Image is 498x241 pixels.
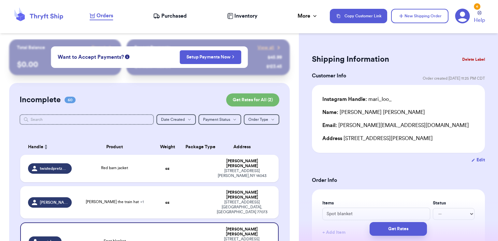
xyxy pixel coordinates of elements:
button: Edit [471,157,485,163]
h3: Customer Info [312,72,346,80]
span: Payout [92,44,106,51]
a: Payout [92,44,113,51]
span: View all [257,44,274,51]
button: Sort ascending [43,143,49,151]
button: Get Rates [370,222,427,236]
div: mari_loo_ [322,95,392,103]
div: [PERSON_NAME] [PERSON_NAME] [213,190,271,200]
span: [PERSON_NAME]aaass [40,200,68,205]
a: Help [474,11,485,24]
div: [STREET_ADDRESS][PERSON_NAME] [322,135,475,142]
div: [PERSON_NAME][EMAIL_ADDRESS][DOMAIN_NAME] [322,121,475,129]
span: Date Created [161,118,185,121]
div: [STREET_ADDRESS] [GEOGRAPHIC_DATA] , [GEOGRAPHIC_DATA] 77073 [213,200,271,215]
button: Delete Label [460,52,488,67]
span: Want to Accept Payments? [58,53,124,61]
span: Payment Status [203,118,230,121]
th: Product [76,139,154,155]
a: Orders [90,12,113,20]
div: More [298,12,318,20]
a: 6 [455,8,470,24]
span: Address [322,136,342,141]
h3: Order Info [312,176,485,184]
span: Help [474,16,485,24]
th: Address [209,139,279,155]
a: Setup Payments Now [186,54,234,60]
span: Order created: [DATE] 11:25 PM CDT [423,76,485,81]
button: Order Type [244,114,279,125]
span: Email: [322,123,337,128]
span: Handle [28,144,43,151]
div: [PERSON_NAME] [PERSON_NAME] [322,108,425,116]
span: Instagram Handle: [322,97,367,102]
div: [PERSON_NAME] [PERSON_NAME] [213,159,271,169]
label: Status [433,200,475,206]
p: Total Balance [17,44,45,51]
strong: oz [165,201,169,204]
p: Recent Payments [134,44,170,51]
span: Red barn jacket [101,166,128,170]
span: Name: [322,110,338,115]
a: View all [257,44,282,51]
span: + 1 [140,200,144,204]
label: Items [322,200,430,206]
div: [PERSON_NAME] [PERSON_NAME] [213,227,270,237]
div: [STREET_ADDRESS] [PERSON_NAME] , NY 14043 [213,169,271,178]
h2: Incomplete [20,95,61,105]
button: Copy Customer Link [330,9,387,23]
span: [PERSON_NAME] the train hat [86,200,144,204]
button: Date Created [156,114,196,125]
span: Inventory [234,12,257,20]
h2: Shipping Information [312,54,389,65]
th: Package Type [182,139,209,155]
th: Weight [154,139,181,155]
button: Payment Status [198,114,241,125]
span: Order Type [248,118,268,121]
span: Orders [96,12,113,20]
button: Setup Payments Now [180,50,241,64]
span: Purchased [161,12,187,20]
div: 6 [474,3,480,10]
a: Inventory [227,12,257,20]
button: New Shipping Order [391,9,448,23]
a: Purchased [153,12,187,20]
div: $ 45.99 [268,54,282,61]
div: $ 123.45 [266,63,282,70]
input: Search [20,114,154,125]
button: Get Rates for All (2) [226,93,279,106]
p: $ 0.00 [17,59,114,70]
strong: oz [165,167,169,170]
span: twistedpretzel_vintage [40,166,68,171]
span: 60 [65,97,76,103]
